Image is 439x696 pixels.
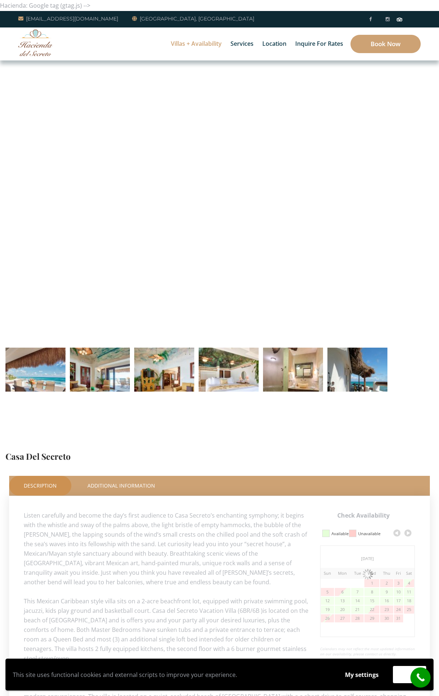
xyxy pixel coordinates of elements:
p: Listen carefully and become the day’s first audience to Casa Secreto’s enchanting symphony; it be... [24,511,415,587]
img: Awesome Logo [18,29,53,56]
p: This site uses functional cookies and external scripts to improve your experience. [13,669,331,680]
img: Smiley face [361,568,374,581]
a: Villas + Availability [167,27,225,60]
img: CDS_-_011-1024x683-1-150x150.jpg [327,348,387,408]
a: Location [259,27,290,60]
button: My settings [338,666,386,683]
a: Additional Information [73,476,170,496]
a: Inquire for Rates [292,27,347,60]
img: IMG_2569-1-1024x682-1-150x150.jpg [70,348,130,408]
a: Casa Del Secreto [5,451,71,462]
a: [EMAIL_ADDRESS][DOMAIN_NAME] [18,14,118,23]
img: Tripadvisor_logomark.svg [397,18,402,21]
a: Services [227,27,257,60]
img: IMG_0225-1024x683-1-150x150.jpg [134,348,194,408]
p: This Mexican Caribbean style villa sits on a 2-acre beachfront lot, equipped with private swimmin... [24,596,415,663]
button: Accept [393,666,426,683]
img: IMG_0393-1024x683-1-150x150.jpg [199,348,259,408]
div: Available [331,527,349,540]
a: call [410,667,431,688]
div: Unavailable [358,527,380,540]
a: Book Now [350,35,421,53]
img: IMG_2575-2-1024x682-1-150x150.jpg [5,348,65,408]
a: Description [9,476,71,496]
img: IMG_0376-1024x683-1-150x150.jpg [263,348,323,408]
a: [GEOGRAPHIC_DATA], [GEOGRAPHIC_DATA] [132,14,254,23]
i: call [412,669,429,686]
